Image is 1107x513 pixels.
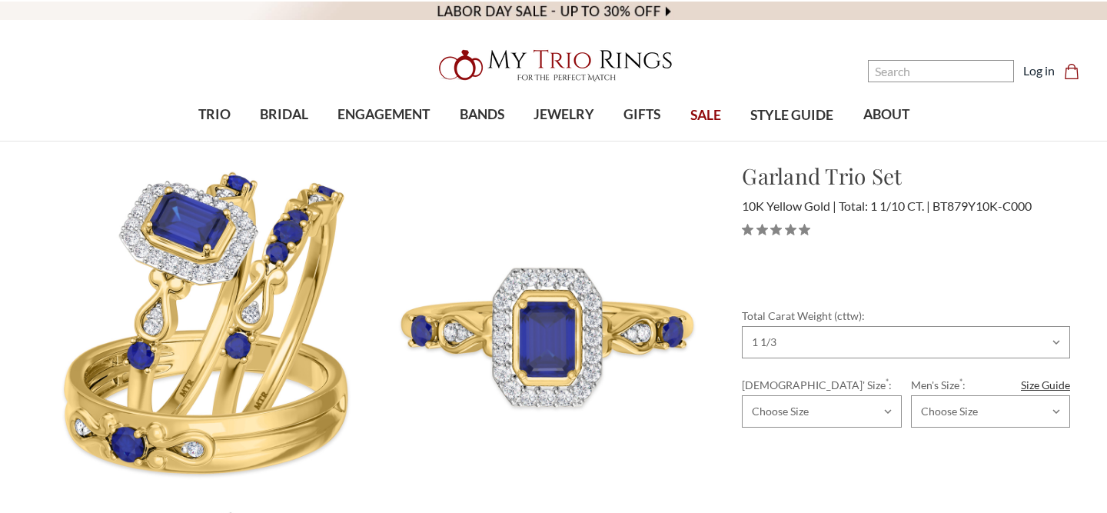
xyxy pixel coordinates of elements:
[690,105,721,125] span: SALE
[623,105,660,125] span: GIFTS
[1021,377,1070,393] a: Size Guide
[609,90,675,140] a: GIFTS
[1064,62,1089,80] a: Cart with 0 items
[378,161,717,500] img: Photo of Garland 1 1/10 ct tw. Emerald Solitaire Trio Set 10K Yellow Gold [BT879YE-C000]
[911,377,1070,393] label: Men's Size :
[376,140,391,142] button: submenu toggle
[198,105,231,125] span: TRIO
[742,377,901,393] label: [DEMOGRAPHIC_DATA]' Size :
[444,90,518,140] a: BANDS
[868,60,1014,82] input: Search
[519,90,609,140] a: JEWELRY
[430,41,676,90] img: My Trio Rings
[742,308,1070,324] label: Total Carat Weight (cttw):
[634,140,650,142] button: submenu toggle
[38,161,377,500] img: Photo of Garland 1 1/10 ct tw. Emerald Solitaire Trio Set 10K Yellow Gold [BT879Y-C000]
[260,105,308,125] span: BRIDAL
[1023,62,1055,80] a: Log in
[1064,64,1079,79] svg: cart.cart_preview
[276,140,291,142] button: submenu toggle
[183,90,244,140] a: TRIO
[750,105,833,125] span: STYLE GUIDE
[736,91,848,141] a: STYLE GUIDE
[839,198,930,213] span: Total: 1 1/10 CT.
[742,160,1070,192] h1: Garland Trio Set
[207,140,222,142] button: submenu toggle
[474,140,490,142] button: submenu toggle
[932,198,1032,213] span: BT879Y10K-C000
[557,140,572,142] button: submenu toggle
[460,105,504,125] span: BANDS
[323,90,444,140] a: ENGAGEMENT
[337,105,430,125] span: ENGAGEMENT
[676,91,736,141] a: SALE
[245,90,323,140] a: BRIDAL
[534,105,594,125] span: JEWELRY
[321,41,786,90] a: My Trio Rings
[742,198,836,213] span: 10K Yellow Gold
